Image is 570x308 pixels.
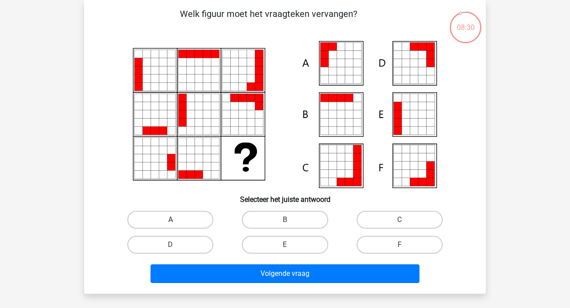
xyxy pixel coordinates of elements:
[151,264,420,283] button: Volgende vraag
[449,11,482,33] div: 08:30
[98,188,472,204] h6: Selecteer het juiste antwoord
[98,7,438,34] p: Welk figuur moet het vraagteken vervangen?
[127,236,213,254] label: D
[357,236,443,254] label: F
[242,211,328,229] label: B
[127,211,213,229] label: A
[242,236,328,254] label: E
[357,211,443,229] label: C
